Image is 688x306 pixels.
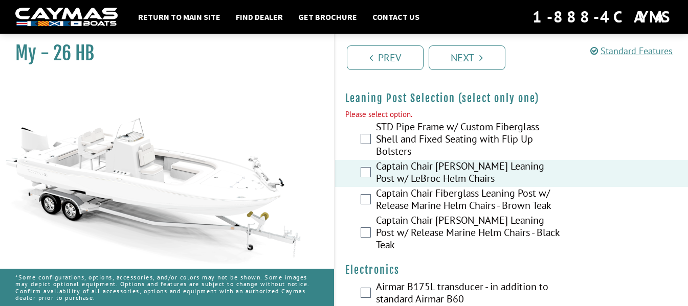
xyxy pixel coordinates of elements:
[376,187,563,214] label: Captain Chair Fiberglass Leaning Post w/ Release Marine Helm Chairs - Brown Teak
[376,214,563,253] label: Captain Chair [PERSON_NAME] Leaning Post w/ Release Marine Helm Chairs - Black Teak
[590,45,673,57] a: Standard Features
[429,45,505,70] a: Next
[15,269,319,306] p: *Some configurations, options, accessories, and/or colors may not be shown. Some images may depic...
[293,10,362,23] a: Get Brochure
[15,42,308,65] h1: My - 26 HB
[345,109,678,121] div: Please select option.
[376,121,563,160] label: STD Pipe Frame w/ Custom Fiberglass Shell and Fixed Seating with Flip Up Bolsters
[376,160,563,187] label: Captain Chair [PERSON_NAME] Leaning Post w/ LeBroc Helm Chairs
[345,92,678,105] h4: Leaning Post Selection (select only one)
[231,10,288,23] a: Find Dealer
[347,45,424,70] a: Prev
[345,264,678,276] h4: Electronics
[532,6,673,28] div: 1-888-4CAYMAS
[15,8,118,27] img: white-logo-c9c8dbefe5ff5ceceb0f0178aa75bf4bb51f6bca0971e226c86eb53dfe498488.png
[133,10,226,23] a: Return to main site
[367,10,425,23] a: Contact Us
